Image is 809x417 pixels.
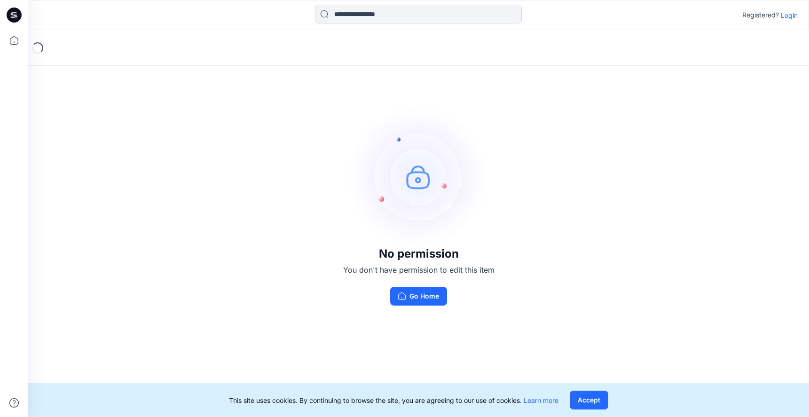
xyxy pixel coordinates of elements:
h3: No permission [343,247,495,260]
img: no-perm.svg [348,106,489,247]
p: This site uses cookies. By continuing to browse the site, you are agreeing to our use of cookies. [229,395,558,405]
p: Registered? [742,9,779,21]
a: Learn more [524,396,558,404]
p: Login [781,10,798,20]
button: Accept [570,391,608,409]
button: Go Home [390,287,447,306]
p: You don't have permission to edit this item [343,264,495,275]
